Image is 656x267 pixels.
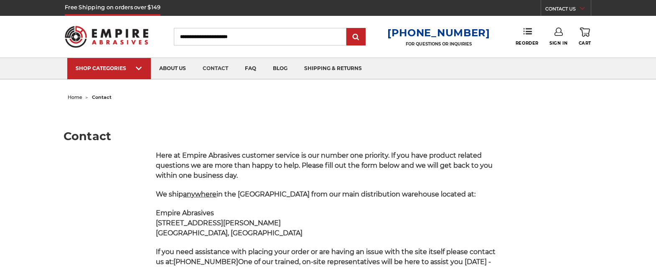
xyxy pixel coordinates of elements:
[156,190,475,198] span: We ship in the [GEOGRAPHIC_DATA] from our main distribution warehouse located at:
[92,94,112,100] span: contact
[387,41,490,47] p: FOR QUESTIONS OR INQUIRIES
[579,40,591,46] span: Cart
[151,58,194,79] a: about us
[68,94,82,100] a: home
[549,40,567,46] span: Sign In
[516,28,539,45] a: Reorder
[156,219,303,237] strong: [STREET_ADDRESS][PERSON_NAME] [GEOGRAPHIC_DATA], [GEOGRAPHIC_DATA]
[194,58,236,79] a: contact
[579,28,591,46] a: Cart
[183,190,216,198] span: anywhere
[64,131,593,142] h1: Contact
[264,58,296,79] a: blog
[387,27,490,39] a: [PHONE_NUMBER]
[173,258,238,266] strong: [PHONE_NUMBER]
[296,58,370,79] a: shipping & returns
[156,151,493,179] span: Here at Empire Abrasives customer service is our number one priority. If you have product related...
[545,4,591,16] a: CONTACT US
[76,65,142,71] div: SHOP CATEGORIES
[516,40,539,46] span: Reorder
[236,58,264,79] a: faq
[156,209,214,217] span: Empire Abrasives
[348,29,364,45] input: Submit
[65,20,148,53] img: Empire Abrasives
